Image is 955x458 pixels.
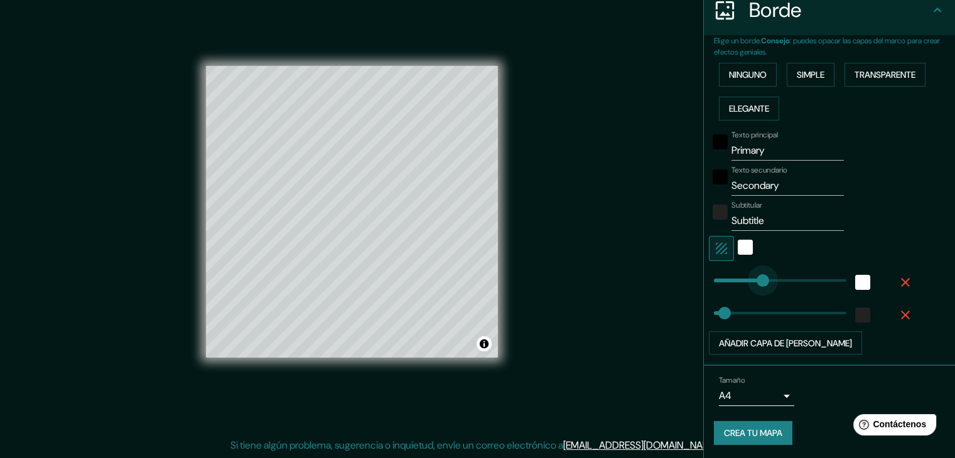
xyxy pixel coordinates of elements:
button: Activar o desactivar atribución [477,336,492,351]
font: : puedes opacar las capas del marco para crear efectos geniales. [714,36,940,57]
font: Texto secundario [731,165,787,175]
a: [EMAIL_ADDRESS][DOMAIN_NAME] [563,439,718,452]
button: blanco [855,275,870,290]
font: A4 [719,389,731,402]
button: color-222222 [855,307,870,322]
font: Consejo [761,36,790,46]
button: blanco [738,240,753,255]
font: Elige un borde. [714,36,761,46]
button: Ninguno [719,63,777,87]
font: Si tiene algún problema, sugerencia o inquietud, envíe un correo electrónico a [230,439,563,452]
font: Ninguno [729,69,767,80]
button: negro [713,169,728,184]
font: Subtitular [731,200,762,210]
font: Crea tu mapa [724,428,782,439]
button: Simple [787,63,834,87]
font: Transparente [855,69,915,80]
div: A4 [719,386,794,406]
button: Transparente [844,63,925,87]
button: Crea tu mapa [714,421,792,445]
button: Elegante [719,97,779,120]
font: Elegante [729,103,769,114]
font: Añadir capa de [PERSON_NAME] [719,338,852,349]
button: negro [713,134,728,149]
iframe: Lanzador de widgets de ayuda [843,409,941,444]
button: Añadir capa de [PERSON_NAME] [709,331,862,355]
font: Texto principal [731,130,778,140]
font: Tamaño [719,376,745,386]
button: color-222222 [713,205,728,220]
font: Simple [797,69,824,80]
